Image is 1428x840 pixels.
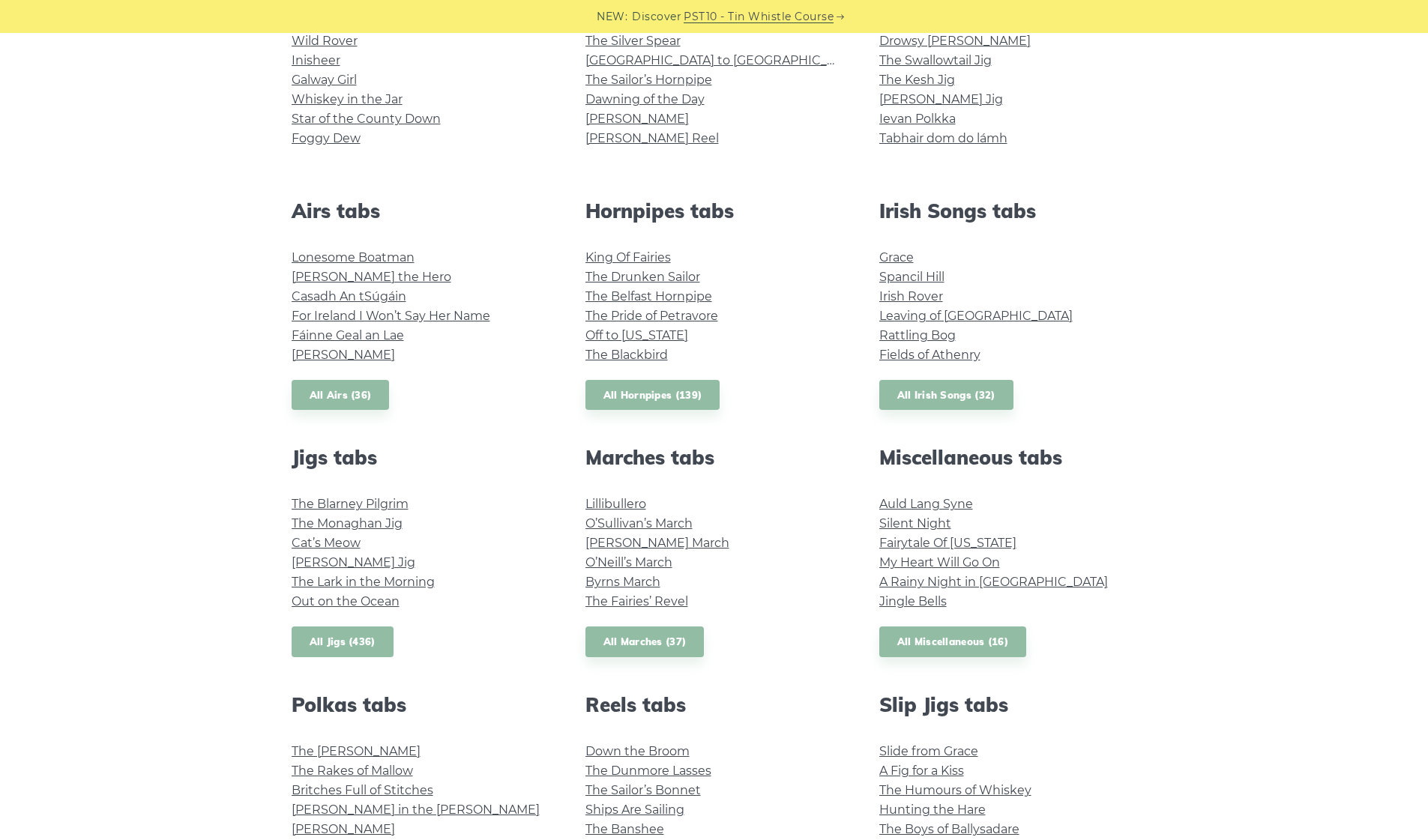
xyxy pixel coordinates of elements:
a: Fairytale Of [US_STATE] [879,536,1016,550]
a: Casadh An tSúgáin [292,289,406,303]
a: Leaving of [GEOGRAPHIC_DATA] [879,309,1073,323]
a: All Hornpipes (139) [585,380,720,411]
a: My Heart Will Go On [879,555,1000,569]
a: Auld Lang Syne [879,497,973,511]
h2: Airs tabs [292,199,549,223]
a: [PERSON_NAME] [292,822,395,836]
a: All Jigs (436) [292,626,394,657]
a: The Lark in the Morning [292,575,435,589]
a: PST10 - Tin Whistle Course [684,8,834,25]
a: The Silver Spear [585,34,681,48]
h2: Hornpipes tabs [585,199,843,223]
span: NEW: [597,8,627,25]
a: The Rakes of Mallow [292,764,413,778]
a: All Miscellaneous (16) [879,626,1027,657]
a: [PERSON_NAME] March [585,536,729,550]
a: Irish Rover [879,289,943,303]
a: Jingle Bells [879,594,947,608]
h2: Jigs tabs [292,446,549,469]
a: [PERSON_NAME] [292,348,395,362]
a: Lonesome Boatman [292,250,415,265]
a: Ships Are Sailing [585,803,684,817]
a: O’Sullivan’s March [585,516,693,531]
a: O’Neill’s March [585,555,672,569]
h2: Reels tabs [585,693,843,716]
a: Fields of Athenry [879,348,980,362]
a: [PERSON_NAME] the Hero [292,270,451,284]
a: Byrns March [585,575,660,589]
a: Drowsy [PERSON_NAME] [879,34,1031,48]
span: Discover [632,8,681,25]
a: Britches Full of Stitches [292,783,433,797]
a: Ievan Polkka [879,112,956,126]
a: Silent Night [879,516,951,531]
a: The Humours of Whiskey [879,783,1031,797]
a: Spancil Hill [879,270,945,284]
a: The Sailor’s Bonnet [585,783,701,797]
a: Lillibullero [585,497,646,511]
h2: Marches tabs [585,446,843,469]
a: The Monaghan Jig [292,516,403,531]
a: Cat’s Meow [292,536,361,550]
a: Dawning of the Day [585,92,705,106]
a: Down the Broom [585,744,690,758]
a: Wild Rover [292,34,358,48]
a: All Marches (37) [585,626,705,657]
a: A Rainy Night in [GEOGRAPHIC_DATA] [879,575,1108,589]
a: The Boys of Ballysadare [879,822,1019,836]
a: Out on the Ocean [292,594,400,608]
a: All Irish Songs (32) [879,380,1013,411]
a: The Kesh Jig [879,73,955,87]
a: Fáinne Geal an Lae [292,328,404,342]
a: [PERSON_NAME] Jig [879,92,1003,106]
a: [PERSON_NAME] Jig [292,555,415,569]
a: Grace [879,250,914,265]
h2: Polkas tabs [292,693,549,716]
a: [PERSON_NAME] [585,112,689,126]
a: Inisheer [292,53,340,67]
a: Rattling Bog [879,328,956,342]
a: The Dunmore Lasses [585,764,711,778]
a: The [PERSON_NAME] [292,744,421,758]
h2: Irish Songs tabs [879,199,1137,223]
a: Galway Girl [292,73,357,87]
a: The Blarney Pilgrim [292,497,409,511]
a: Whiskey in the Jar [292,92,403,106]
a: [PERSON_NAME] in the [PERSON_NAME] [292,803,540,817]
a: King Of Fairies [585,250,671,265]
a: Tabhair dom do lámh [879,131,1007,145]
a: [GEOGRAPHIC_DATA] to [GEOGRAPHIC_DATA] [585,53,862,67]
a: Slide from Grace [879,744,978,758]
a: The Fairies’ Revel [585,594,688,608]
a: Star of the County Down [292,112,441,126]
a: For Ireland I Won’t Say Her Name [292,309,490,323]
a: Off to [US_STATE] [585,328,688,342]
a: The Blackbird [585,348,668,362]
a: The Drunken Sailor [585,270,700,284]
h2: Slip Jigs tabs [879,693,1137,716]
a: The Pride of Petravore [585,309,718,323]
a: The Sailor’s Hornpipe [585,73,712,87]
a: Foggy Dew [292,131,361,145]
h2: Miscellaneous tabs [879,446,1137,469]
a: A Fig for a Kiss [879,764,964,778]
a: The Swallowtail Jig [879,53,992,67]
a: [PERSON_NAME] Reel [585,131,719,145]
a: The Belfast Hornpipe [585,289,712,303]
a: The Banshee [585,822,664,836]
a: All Airs (36) [292,380,390,411]
a: Hunting the Hare [879,803,986,817]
